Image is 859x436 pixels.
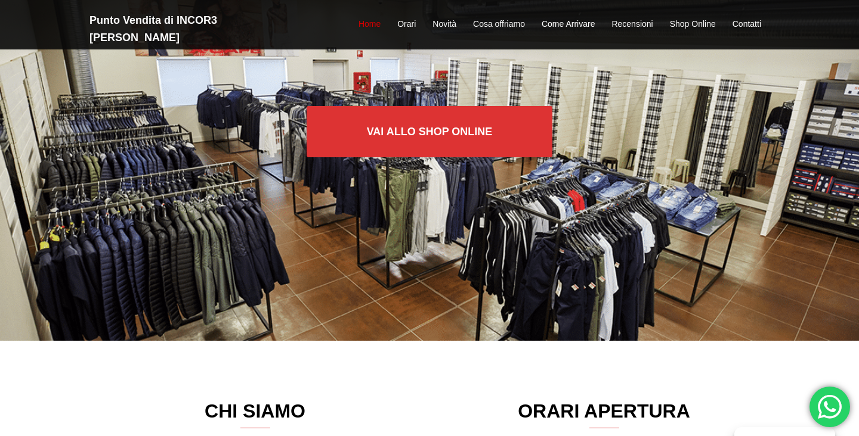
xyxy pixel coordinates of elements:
a: Orari [397,17,416,32]
a: Vai allo SHOP ONLINE [307,106,553,157]
a: Contatti [733,17,761,32]
a: Come Arrivare [542,17,595,32]
div: 'Hai [809,387,850,427]
a: Shop Online [670,17,716,32]
h3: ORARI APERTURA [438,400,770,428]
a: Home [359,17,381,32]
a: Novità [432,17,456,32]
a: Recensioni [611,17,653,32]
h2: Punto Vendita di INCOR3 [PERSON_NAME] [89,12,304,46]
a: Cosa offriamo [473,17,525,32]
h3: CHI SIAMO [89,400,421,428]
